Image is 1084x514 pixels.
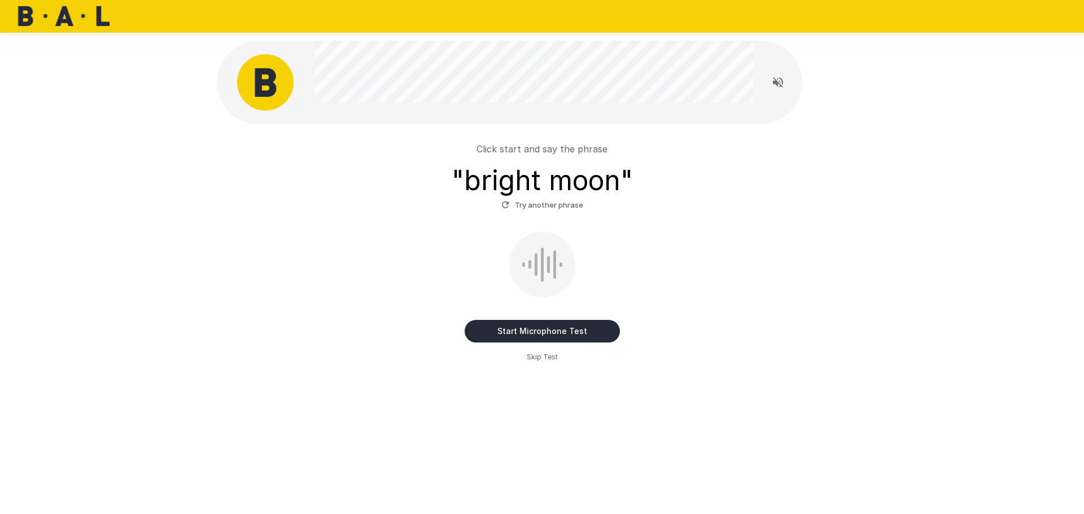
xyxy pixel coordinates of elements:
[452,165,633,196] h3: " bright moon "
[767,71,789,94] button: Read questions aloud
[527,352,558,363] span: Skip Test
[465,320,620,342] button: Start Microphone Test
[237,54,294,111] img: bal_avatar.png
[477,142,607,156] p: Click start and say the phrase
[499,196,586,214] button: Try another phrase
